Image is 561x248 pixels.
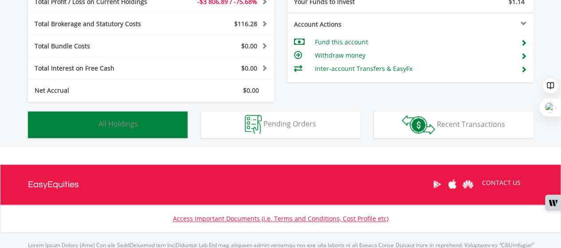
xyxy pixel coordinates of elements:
a: Access Important Documents (i.e. Terms and Conditions, Cost Profile etc) [173,214,388,223]
div: Account Actions [287,20,411,29]
div: Total Brokerage and Statutory Costs [28,20,172,28]
button: Recent Transactions [374,111,534,138]
a: Huawei [460,170,476,198]
div: Net Accrual [28,86,172,95]
td: Withdraw money [314,49,514,62]
a: EasyEquities [28,165,79,205]
img: pending_instructions-wht.png [245,115,262,134]
img: holdings-wht.png [78,115,97,134]
div: Total Interest on Free Cash [28,64,172,73]
a: Google Play [429,170,445,198]
span: Recent Transactions [437,119,505,129]
img: transactions-zar-wht.png [402,115,435,134]
span: $116.28 [234,20,257,28]
span: $0.00 [243,86,259,94]
span: Pending Orders [263,119,316,129]
a: CONTACT US [476,170,527,195]
button: Pending Orders [201,111,361,138]
td: Inter-account Transfers & EasyFx [314,62,514,75]
span: All Holdings [98,119,138,129]
span: $0.00 [241,64,257,72]
a: Apple [445,170,460,198]
span: $0.00 [241,42,257,50]
button: All Holdings [28,111,188,138]
td: Fund this account [314,35,514,49]
div: Total Bundle Costs [28,42,172,51]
